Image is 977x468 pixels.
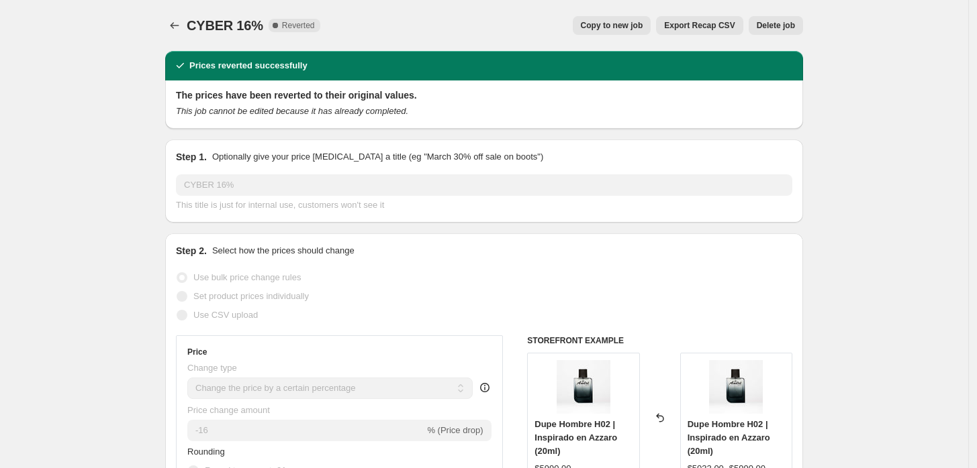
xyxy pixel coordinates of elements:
button: Price change jobs [165,16,184,35]
img: PERFUME-HOMBRE-100-ML_80x.jpg [709,360,763,414]
span: Set product prices individually [193,291,309,301]
span: Use bulk price change rules [193,272,301,282]
h2: Prices reverted successfully [189,59,308,72]
h2: The prices have been reverted to their original values. [176,89,792,102]
h2: Step 1. [176,150,207,164]
p: Optionally give your price [MEDICAL_DATA] a title (eg "March 30% off sale on boots") [212,150,543,164]
button: Copy to new job [573,16,651,35]
div: help [478,381,492,394]
span: Change type [187,363,237,373]
img: PERFUME-HOMBRE-100-ML_80x.jpg [557,360,610,414]
span: Reverted [282,20,315,31]
span: % (Price drop) [427,425,483,435]
button: Export Recap CSV [656,16,743,35]
span: Dupe Hombre H02 | Inspirado en Azzaro (20ml) [534,419,617,456]
span: Export Recap CSV [664,20,735,31]
input: 30% off holiday sale [176,174,792,196]
input: -15 [187,420,424,441]
span: Rounding [187,447,225,457]
span: CYBER 16% [187,18,263,33]
h2: Step 2. [176,244,207,257]
span: This title is just for internal use, customers won't see it [176,200,384,210]
button: Delete job [749,16,803,35]
span: Use CSV upload [193,310,258,320]
h6: STOREFRONT EXAMPLE [527,335,792,346]
span: Delete job [757,20,795,31]
span: Copy to new job [581,20,643,31]
h3: Price [187,347,207,357]
p: Select how the prices should change [212,244,355,257]
i: This job cannot be edited because it has already completed. [176,106,408,116]
span: Price change amount [187,405,270,415]
span: Dupe Hombre H02 | Inspirado en Azzaro (20ml) [688,419,770,456]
